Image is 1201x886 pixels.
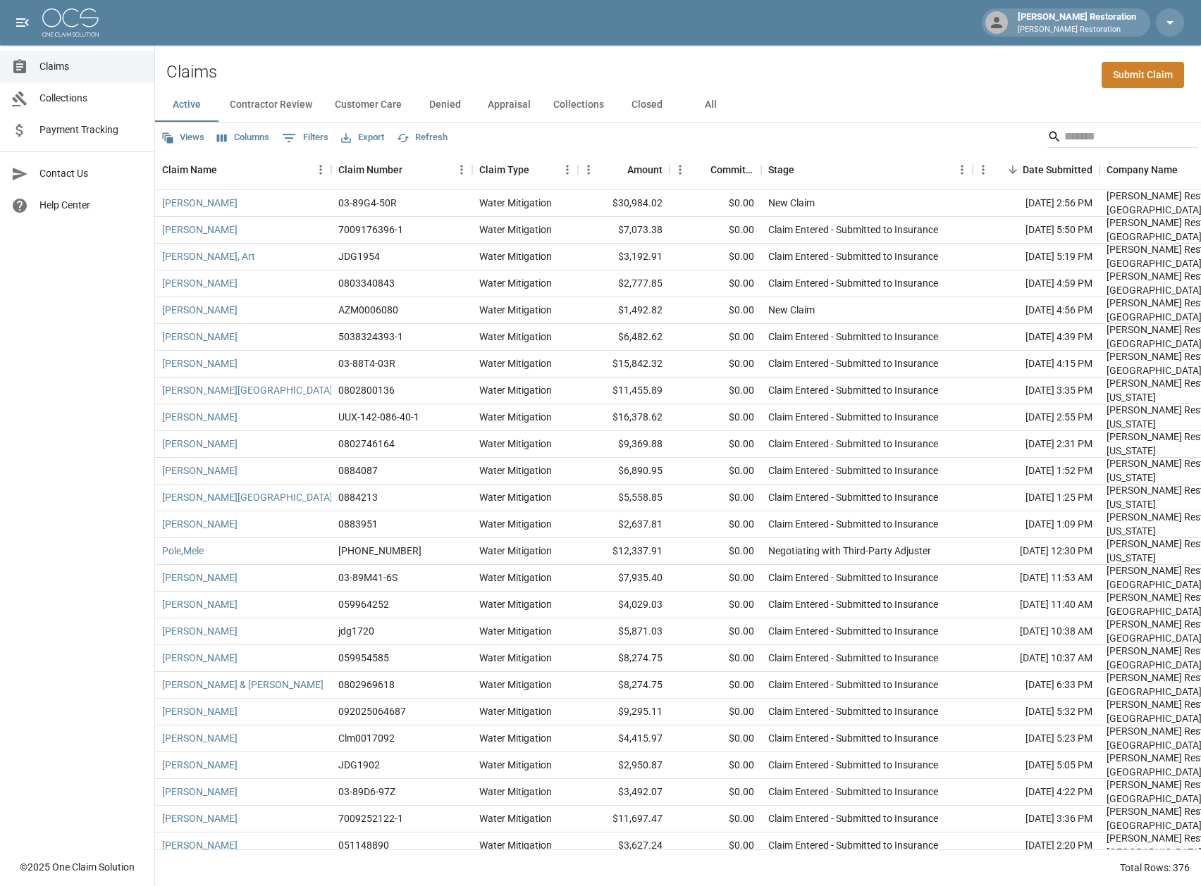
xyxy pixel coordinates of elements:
span: Contact Us [39,166,143,181]
div: Amount [578,150,670,189]
button: Menu [557,159,578,180]
div: Committed Amount [710,150,754,189]
div: $0.00 [670,645,761,672]
button: Sort [402,160,422,180]
button: Closed [615,88,679,122]
a: [PERSON_NAME] [162,276,238,290]
div: Claim Entered - Submitted to Insurance [768,356,938,370]
div: Claim Number [338,150,402,189]
div: [DATE] 4:22 PM [973,779,1100,806]
div: Amount [627,150,663,189]
div: $3,192.91 [578,244,670,270]
a: [PERSON_NAME], Art [162,249,255,263]
div: Claim Entered - Submitted to Insurance [768,651,938,665]
div: 0884213 [338,490,378,504]
a: [PERSON_NAME] [162,704,238,718]
div: $0.00 [670,378,761,404]
div: Claim Number [331,150,472,189]
div: $0.00 [670,270,761,297]
button: Show filters [278,127,332,149]
p: [PERSON_NAME] Restoration [1018,24,1136,36]
div: Claim Type [479,150,529,189]
div: Water Mitigation [479,330,552,344]
div: dynamic tabs [155,88,1201,122]
a: [PERSON_NAME] [162,731,238,745]
div: $0.00 [670,538,761,565]
div: Water Mitigation [479,731,552,745]
div: 01-009-105309 [338,544,421,558]
div: Claim Entered - Submitted to Insurance [768,597,938,611]
div: $0.00 [670,832,761,859]
div: 0883951 [338,517,378,531]
div: [DATE] 3:35 PM [973,378,1100,404]
div: © 2025 One Claim Solution [20,860,135,874]
div: Claim Entered - Submitted to Insurance [768,678,938,692]
div: $5,558.85 [578,485,670,511]
a: [PERSON_NAME] [162,811,238,825]
div: Water Mitigation [479,624,552,638]
div: $0.00 [670,511,761,538]
div: Claim Entered - Submitted to Insurance [768,463,938,478]
div: $11,455.89 [578,378,670,404]
div: Company Name [1107,150,1178,189]
a: [PERSON_NAME] [162,356,238,370]
div: Water Mitigation [479,517,552,531]
button: Views [158,127,208,149]
button: Sort [217,160,237,180]
div: 0803340843 [338,276,395,290]
div: $0.00 [670,565,761,592]
div: $0.00 [670,431,761,458]
div: [PERSON_NAME] Restoration [1012,10,1142,35]
div: $0.00 [670,297,761,324]
div: $0.00 [670,806,761,832]
div: Water Mitigation [479,570,552,585]
div: Clm0017092 [338,731,395,745]
span: Payment Tracking [39,123,143,137]
div: Claim Entered - Submitted to Insurance [768,517,938,531]
div: $0.00 [670,592,761,618]
div: Water Mitigation [479,437,552,451]
div: $0.00 [670,672,761,699]
button: Customer Care [324,88,413,122]
a: [PERSON_NAME] [162,410,238,424]
div: $4,029.03 [578,592,670,618]
div: $4,415.97 [578,725,670,752]
button: Menu [670,159,691,180]
img: ocs-logo-white-transparent.png [42,8,99,37]
div: Water Mitigation [479,490,552,504]
a: [PERSON_NAME] [162,437,238,451]
a: Submit Claim [1102,62,1184,88]
span: Help Center [39,198,143,213]
div: Water Mitigation [479,356,552,370]
div: [DATE] 2:56 PM [973,190,1100,217]
div: Claim Entered - Submitted to Insurance [768,838,938,852]
div: [DATE] 5:05 PM [973,752,1100,779]
div: Claim Entered - Submitted to Insurance [768,330,938,344]
div: $0.00 [670,699,761,725]
div: 059964252 [338,597,389,611]
div: Water Mitigation [479,811,552,825]
button: Menu [951,159,973,180]
div: $0.00 [670,217,761,244]
div: [DATE] 12:30 PM [973,538,1100,565]
button: All [679,88,742,122]
div: Water Mitigation [479,704,552,718]
div: Water Mitigation [479,276,552,290]
div: Water Mitigation [479,651,552,665]
div: 5038324393-1 [338,330,403,344]
div: Claim Entered - Submitted to Insurance [768,758,938,772]
button: open drawer [8,8,37,37]
div: Claim Entered - Submitted to Insurance [768,811,938,825]
a: [PERSON_NAME] [162,223,238,237]
a: [PERSON_NAME] & [PERSON_NAME] [162,678,324,692]
div: $0.00 [670,190,761,217]
div: $0.00 [670,618,761,645]
a: [PERSON_NAME] [162,838,238,852]
div: $8,274.75 [578,645,670,672]
div: [DATE] 1:25 PM [973,485,1100,511]
div: [DATE] 4:59 PM [973,270,1100,297]
div: [DATE] 2:55 PM [973,404,1100,431]
div: Total Rows: 376 [1120,861,1190,875]
div: $9,295.11 [578,699,670,725]
div: $30,984.02 [578,190,670,217]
